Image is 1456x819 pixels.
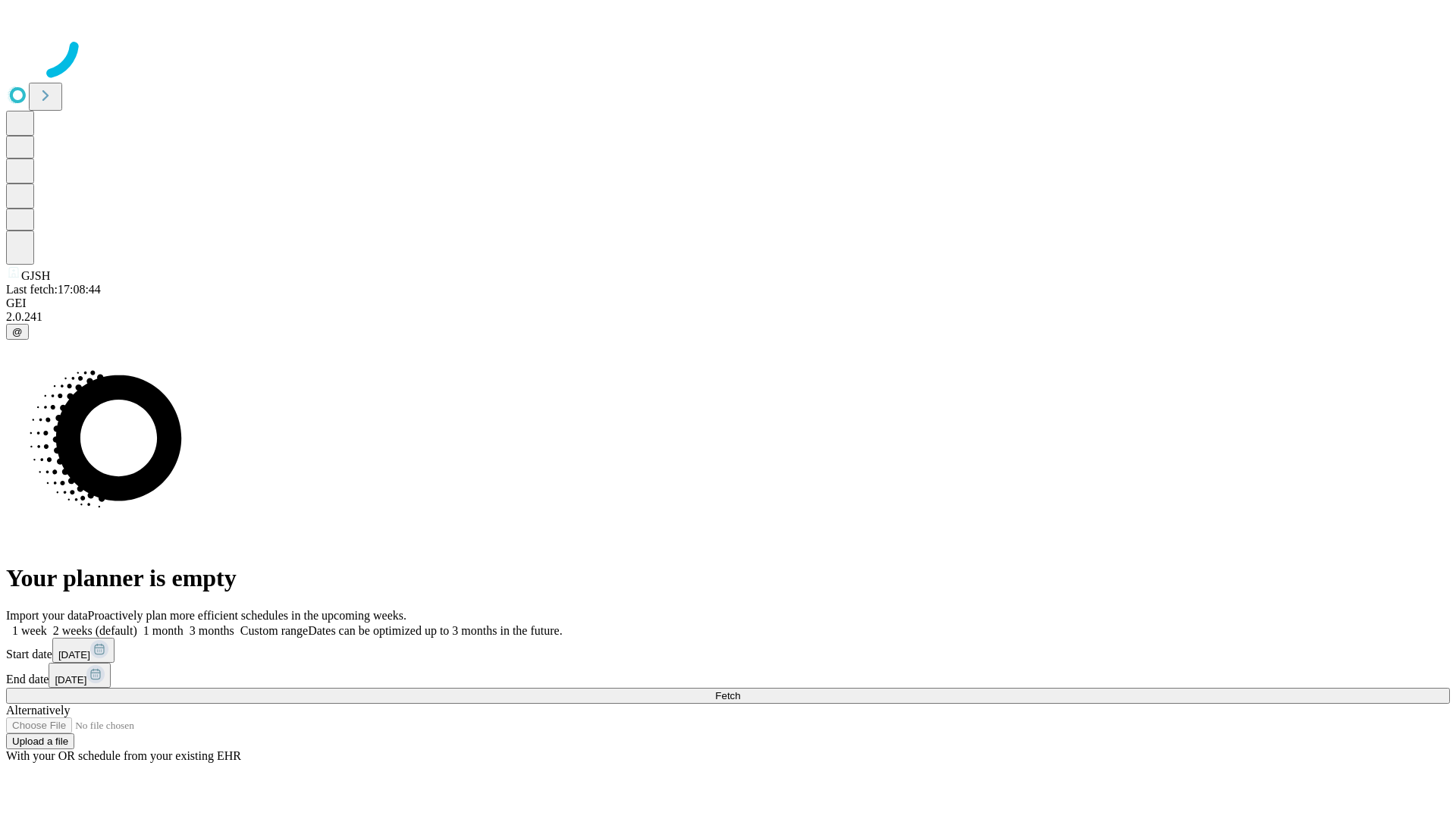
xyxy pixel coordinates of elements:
[6,688,1450,704] button: Fetch
[240,624,308,637] span: Custom range
[6,638,1450,663] div: Start date
[6,704,70,717] span: Alternatively
[49,663,111,688] button: [DATE]
[21,269,50,282] span: GJSH
[6,283,101,296] span: Last fetch: 17:08:44
[12,624,47,637] span: 1 week
[6,310,1450,324] div: 2.0.241
[52,638,115,663] button: [DATE]
[58,649,90,661] span: [DATE]
[6,663,1450,688] div: End date
[190,624,234,637] span: 3 months
[12,326,23,337] span: @
[6,564,1450,592] h1: Your planner is empty
[715,690,740,701] span: Fetch
[53,624,137,637] span: 2 weeks (default)
[6,297,1450,310] div: GEI
[6,749,241,762] span: With your OR schedule from your existing EHR
[6,609,88,622] span: Import your data
[6,733,74,749] button: Upload a file
[88,609,406,622] span: Proactively plan more efficient schedules in the upcoming weeks.
[6,324,29,340] button: @
[55,674,86,686] span: [DATE]
[308,624,562,637] span: Dates can be optimized up to 3 months in the future.
[143,624,184,637] span: 1 month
